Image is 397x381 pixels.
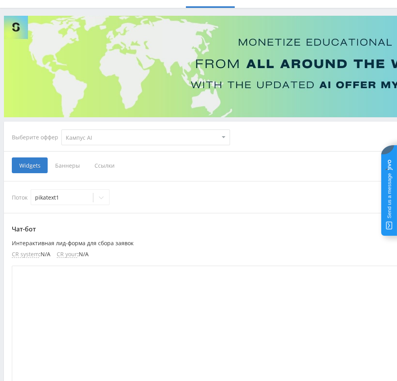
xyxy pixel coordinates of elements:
span: CR system [12,251,39,258]
span: Ссылки [87,157,122,173]
span: CR your [57,251,77,258]
span: Widgets [12,157,48,173]
div: Выберите оффер [12,134,61,141]
span: Баннеры [48,157,87,173]
li: : N/A [57,251,89,258]
li: : N/A [12,251,50,258]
